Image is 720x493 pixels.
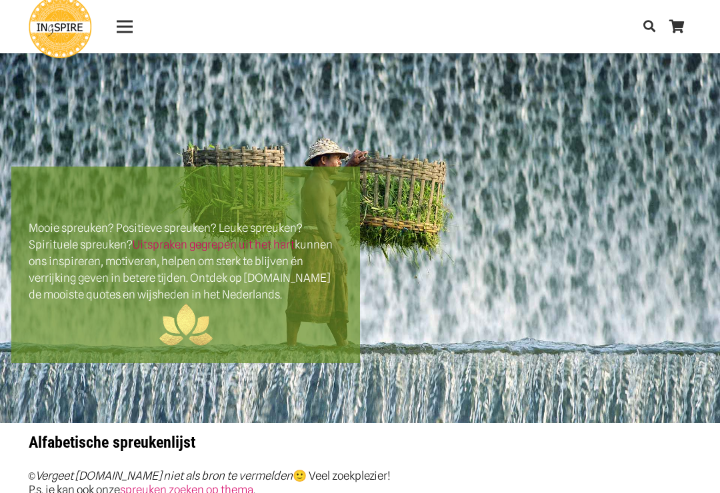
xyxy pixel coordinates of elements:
a: Zoeken [636,11,663,43]
em: Vergeet [DOMAIN_NAME] niet als bron te vermelden [35,469,293,482]
a: Uitspraken gegrepen uit het hart [133,238,295,251]
img: ingspire [159,303,213,346]
strong: Alfabetische spreukenlijst [29,433,195,452]
span: Mooie spreuken? Positieve spreuken? Leuke spreuken? Spirituele spreuken? kunnen ons inspireren, m... [29,221,343,346]
a: Menu [107,10,141,43]
span: © [29,471,35,482]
